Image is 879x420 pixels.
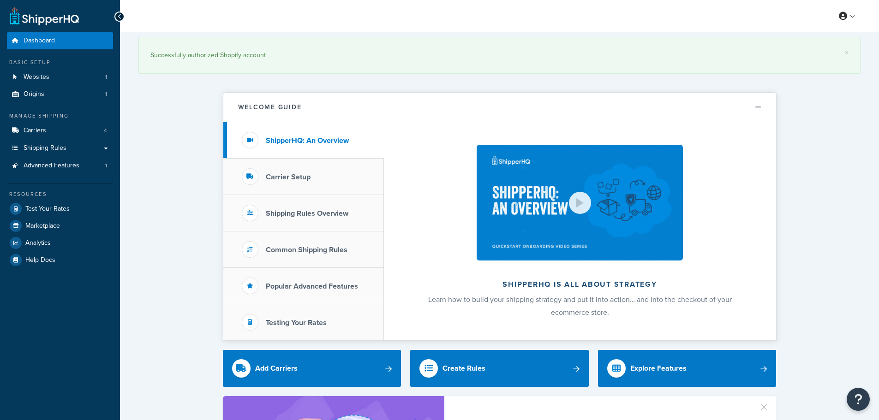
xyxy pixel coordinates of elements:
[7,157,113,174] li: Advanced Features
[24,144,66,152] span: Shipping Rules
[25,256,55,264] span: Help Docs
[266,173,311,181] h3: Carrier Setup
[24,90,44,98] span: Origins
[25,205,70,213] span: Test Your Rates
[7,69,113,86] li: Websites
[7,32,113,49] a: Dashboard
[630,362,687,375] div: Explore Features
[105,162,107,170] span: 1
[105,73,107,81] span: 1
[7,157,113,174] a: Advanced Features1
[7,140,113,157] a: Shipping Rules
[150,49,849,62] div: Successfully authorized Shopify account
[598,350,777,387] a: Explore Features
[266,282,358,290] h3: Popular Advanced Features
[223,350,401,387] a: Add Carriers
[7,190,113,198] div: Resources
[477,145,682,260] img: ShipperHQ is all about strategy
[24,162,79,170] span: Advanced Features
[105,90,107,98] span: 1
[7,86,113,103] a: Origins1
[410,350,589,387] a: Create Rules
[24,73,49,81] span: Websites
[266,209,348,218] h3: Shipping Rules Overview
[7,201,113,217] a: Test Your Rates
[7,86,113,103] li: Origins
[408,280,752,289] h2: ShipperHQ is all about strategy
[7,59,113,66] div: Basic Setup
[266,136,349,145] h3: ShipperHQ: An Overview
[847,388,870,411] button: Open Resource Center
[7,235,113,251] a: Analytics
[428,294,732,318] span: Learn how to build your shipping strategy and put it into action… and into the checkout of your e...
[845,49,849,56] a: ×
[25,222,60,230] span: Marketplace
[442,362,485,375] div: Create Rules
[238,104,302,111] h2: Welcome Guide
[223,93,776,122] button: Welcome Guide
[7,218,113,234] a: Marketplace
[7,252,113,268] a: Help Docs
[24,37,55,45] span: Dashboard
[255,362,298,375] div: Add Carriers
[7,112,113,120] div: Manage Shipping
[7,69,113,86] a: Websites1
[24,127,46,135] span: Carriers
[104,127,107,135] span: 4
[7,122,113,139] a: Carriers4
[7,122,113,139] li: Carriers
[266,319,327,327] h3: Testing Your Rates
[266,246,347,254] h3: Common Shipping Rules
[25,239,51,247] span: Analytics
